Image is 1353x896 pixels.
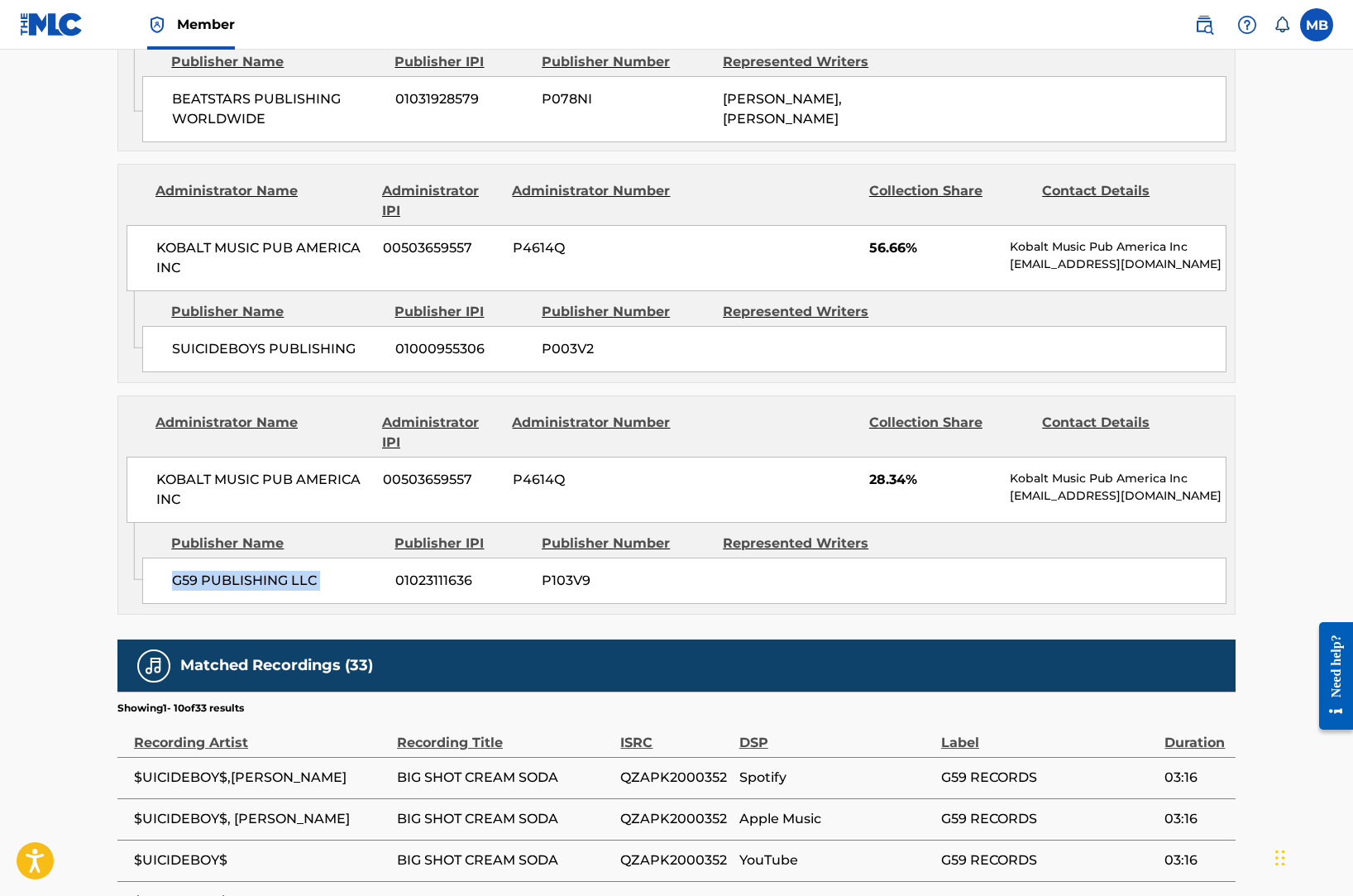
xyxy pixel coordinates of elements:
span: P078NI [542,89,710,109]
span: 03:16 [1164,809,1227,829]
div: Publisher Name [171,534,382,553]
p: Kobalt Music Pub America Inc [1010,470,1226,487]
span: P003V2 [542,339,710,359]
span: [PERSON_NAME], [PERSON_NAME] [723,91,842,127]
span: 01000955306 [395,339,529,359]
span: Spotify [739,768,933,788]
img: help [1237,15,1257,35]
div: Publisher IPI [394,534,529,553]
span: YouTube [739,850,933,870]
span: Member [177,15,235,34]
div: Collection Share [869,413,1030,453]
span: BEATSTARS PUBLISHING WORLDWIDE [172,89,383,129]
div: Contact Details [1042,181,1202,221]
span: KOBALT MUSIC PUB AMERICA INC [156,238,371,278]
div: Publisher IPI [394,52,529,72]
span: KOBALT MUSIC PUB AMERICA INC [156,470,371,510]
span: QZAPK2000352 [620,809,730,829]
span: SUICIDEBOYS PUBLISHING [172,339,383,359]
span: BIG SHOT CREAM SODA [397,768,612,788]
p: Showing 1 - 10 of 33 results [117,701,244,716]
div: Publisher Number [542,52,710,72]
span: 01031928579 [395,89,529,109]
div: Notifications [1274,17,1290,33]
div: Represented Writers [723,302,892,322]
span: 00503659557 [383,470,500,490]
span: 28.34% [869,470,997,490]
span: G59 RECORDS [941,768,1156,788]
span: G59 PUBLISHING LLC [172,571,383,591]
span: 03:16 [1164,768,1227,788]
div: User Menu [1300,8,1333,41]
span: Apple Music [739,809,933,829]
div: Publisher IPI [394,302,529,322]
div: Recording Title [397,716,612,753]
div: Administrator Number [512,413,672,453]
div: Publisher Number [542,302,710,322]
div: Represented Writers [723,534,892,553]
div: Administrator IPI [382,413,500,453]
div: Administrator Name [155,181,370,221]
div: DSP [739,716,933,753]
img: MLC Logo [20,12,84,36]
img: Top Rightsholder [147,15,167,35]
span: P4614Q [513,238,673,258]
div: Administrator Number [512,181,672,221]
div: Publisher Name [171,302,382,322]
div: Administrator Name [155,413,370,453]
div: ISRC [620,716,730,753]
p: [EMAIL_ADDRESS][DOMAIN_NAME] [1010,256,1226,273]
span: $UICIDEBOY$ [134,850,389,870]
div: Publisher Number [542,534,710,553]
div: Recording Artist [134,716,389,753]
span: BIG SHOT CREAM SODA [397,809,612,829]
a: Public Search [1188,8,1221,41]
div: Help [1231,8,1264,41]
span: $UICIDEBOY$,[PERSON_NAME] [134,768,389,788]
div: Contact Details [1042,413,1202,453]
iframe: Resource Center [1307,610,1353,743]
div: Collection Share [869,181,1030,221]
span: BIG SHOT CREAM SODA [397,850,612,870]
span: QZAPK2000352 [620,850,730,870]
div: Duration [1164,716,1227,753]
p: Kobalt Music Pub America Inc [1010,238,1226,256]
span: G59 RECORDS [941,809,1156,829]
p: [EMAIL_ADDRESS][DOMAIN_NAME] [1010,487,1226,505]
span: 03:16 [1164,850,1227,870]
span: P4614Q [513,470,673,490]
span: 56.66% [869,238,997,258]
img: Matched Recordings [144,656,164,676]
span: $UICIDEBOY$, [PERSON_NAME] [134,809,389,829]
span: 00503659557 [383,238,500,258]
h5: Matched Recordings (33) [180,656,373,675]
div: Label [941,716,1156,753]
span: P103V9 [542,571,710,591]
div: Administrator IPI [382,181,500,221]
div: Represented Writers [723,52,892,72]
img: search [1194,15,1214,35]
span: 01023111636 [395,571,529,591]
div: Drag [1275,833,1285,883]
div: Publisher Name [171,52,382,72]
span: G59 RECORDS [941,850,1156,870]
span: QZAPK2000352 [620,768,730,788]
iframe: Chat Widget [1270,817,1353,896]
